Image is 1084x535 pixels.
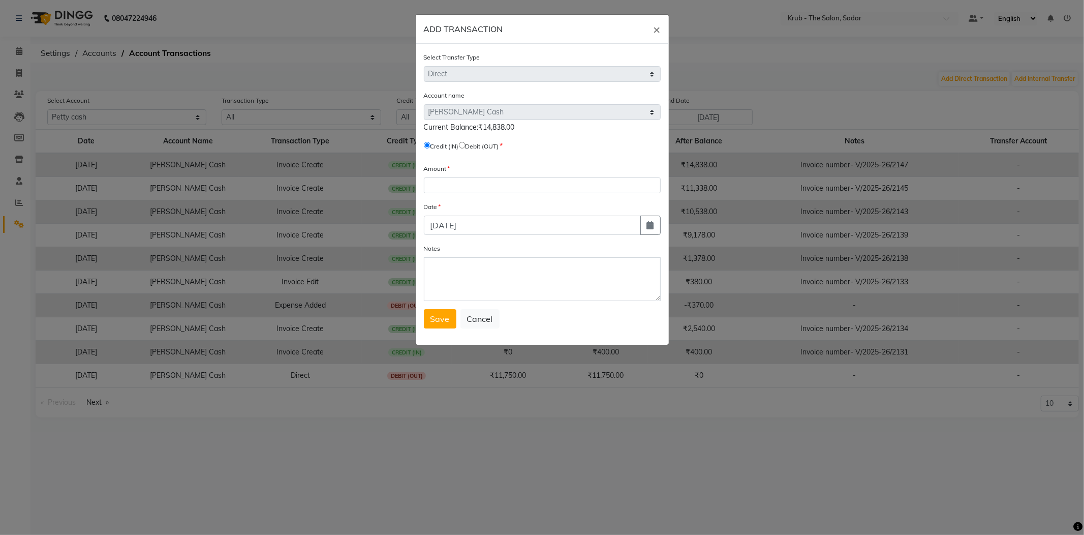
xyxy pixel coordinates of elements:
[424,202,441,212] label: Date
[645,15,669,43] button: Close
[424,309,456,329] button: Save
[424,123,515,132] span: Current Balance:₹14,838.00
[424,244,441,253] label: Notes
[424,91,465,100] label: Account name
[424,53,480,62] label: Select Transfer Type
[466,142,499,151] label: Debit (OUT)
[654,21,661,37] span: ×
[430,142,459,151] label: Credit (IN)
[424,23,503,35] h6: ADD TRANSACTION
[424,164,450,173] label: Amount
[430,314,450,324] span: Save
[460,309,500,329] button: Cancel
